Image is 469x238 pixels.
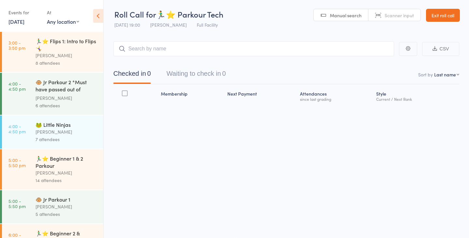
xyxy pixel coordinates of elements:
[150,21,187,28] span: [PERSON_NAME]
[36,78,98,94] div: 🐵 Jr Parkour 2 *Must have passed out of [PERSON_NAME] 1
[2,115,103,149] a: 4:00 -4:50 pm🐸 Little Ninjas[PERSON_NAME]7 attendees
[8,81,26,91] time: 4:00 - 4:50 pm
[36,177,98,184] div: 14 attendees
[47,18,79,25] div: Any location
[297,87,374,104] div: Atten­dances
[36,94,98,102] div: [PERSON_NAME]
[114,21,140,28] span: [DATE] 19:00
[8,18,24,25] a: [DATE]
[114,9,156,20] span: Roll Call for
[222,70,226,77] div: 0
[197,21,218,28] span: Full Facility
[113,41,394,56] input: Search by name
[2,190,103,223] a: 5:00 -5:50 pm🐵 Jr Parkour 1[PERSON_NAME]5 attendees
[36,136,98,143] div: 7 attendees
[330,12,362,19] span: Manual search
[374,87,459,104] div: Style
[418,71,433,78] label: Sort by
[36,210,98,218] div: 5 attendees
[36,155,98,169] div: 🏃‍♂️⭐ Beginner 1 & 2 Parkour
[8,40,25,50] time: 3:00 - 3:50 pm
[2,73,103,115] a: 4:00 -4:50 pm🐵 Jr Parkour 2 *Must have passed out of [PERSON_NAME] 1[PERSON_NAME]6 attendees
[156,9,223,20] span: 🏃‍♂️⭐ Parkour Tech
[8,7,40,18] div: Events for
[2,32,103,72] a: 3:00 -3:50 pm🏃‍♂️⭐ Flips 1: Intro to Flips 🤸‍♀️[PERSON_NAME]8 attendees
[147,70,151,77] div: 0
[36,128,98,136] div: [PERSON_NAME]
[36,59,98,67] div: 8 attendees
[158,87,225,104] div: Membership
[36,102,98,109] div: 6 attendees
[225,87,297,104] div: Next Payment
[8,198,26,209] time: 5:00 - 5:50 pm
[300,97,371,101] div: since last grading
[36,169,98,177] div: [PERSON_NAME]
[113,67,151,84] button: Checked in0
[47,7,79,18] div: At
[8,157,26,168] time: 5:00 - 5:50 pm
[36,121,98,128] div: 🐸 Little Ninjas
[36,52,98,59] div: [PERSON_NAME]
[2,149,103,190] a: 5:00 -5:50 pm🏃‍♂️⭐ Beginner 1 & 2 Parkour[PERSON_NAME]14 attendees
[36,37,98,52] div: 🏃‍♂️⭐ Flips 1: Intro to Flips 🤸‍♀️
[8,124,26,134] time: 4:00 - 4:50 pm
[376,97,457,101] div: Current / Next Rank
[422,42,459,56] button: CSV
[36,203,98,210] div: [PERSON_NAME]
[166,67,226,84] button: Waiting to check in0
[385,12,414,19] span: Scanner input
[36,196,98,203] div: 🐵 Jr Parkour 1
[426,9,460,22] a: Exit roll call
[434,71,456,78] div: Last name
